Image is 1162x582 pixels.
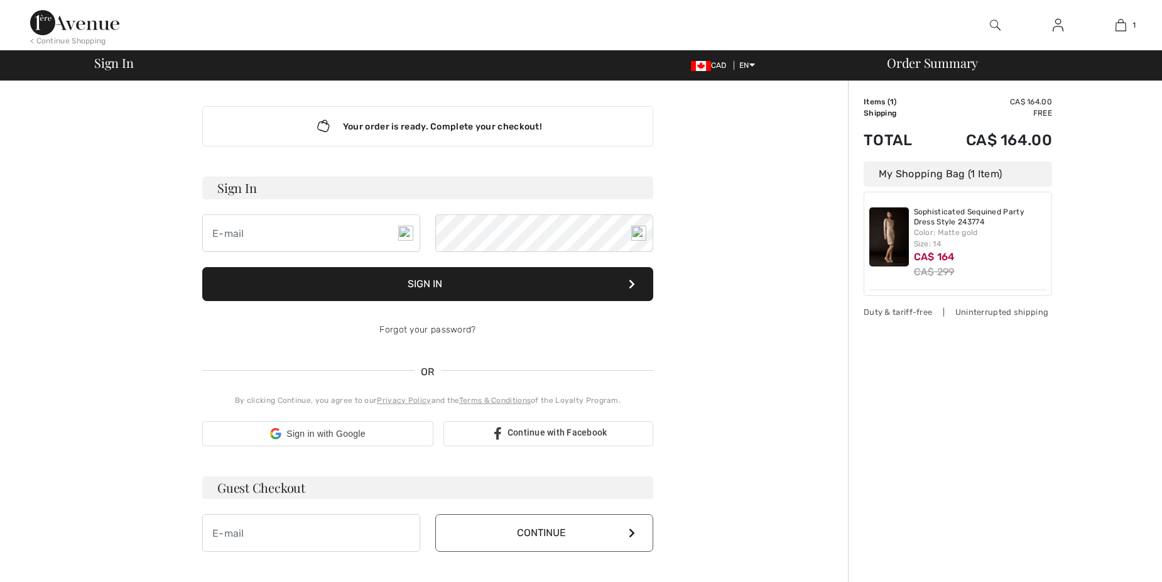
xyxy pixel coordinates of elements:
a: Terms & Conditions [459,396,531,405]
td: Total [864,119,931,162]
span: OR [415,365,441,380]
div: By clicking Continue, you agree to our and the of the Loyalty Program. [202,395,653,406]
td: Shipping [864,107,931,119]
span: Sign in with Google [286,427,365,441]
a: Privacy Policy [377,396,431,405]
img: 1ère Avenue [30,10,119,35]
h3: Sign In [202,177,653,199]
img: Sophisticated Sequined Party Dress Style 243774 [869,207,909,266]
h3: Guest Checkout [202,476,653,499]
div: Sign in with Google [202,421,433,446]
img: npw-badge-icon-locked.svg [398,226,413,241]
span: 1 [890,97,894,106]
span: Sign In [94,57,133,69]
div: Order Summary [872,57,1154,69]
div: My Shopping Bag (1 Item) [864,162,1052,187]
span: EN [739,61,755,70]
div: Duty & tariff-free | Uninterrupted shipping [864,306,1052,318]
img: Canadian Dollar [691,61,711,71]
td: Items ( ) [864,96,931,107]
button: Continue [435,514,653,552]
div: Your order is ready. Complete your checkout! [202,106,653,146]
a: Forgot your password? [379,324,475,335]
span: CA$ 164 [914,251,955,263]
span: CAD [691,61,732,70]
img: npw-badge-icon-locked.svg [631,226,646,241]
div: < Continue Shopping [30,35,106,47]
div: Color: Matte gold Size: 14 [914,227,1047,250]
input: E-mail [202,514,420,552]
s: CA$ 299 [914,266,955,278]
button: Sign In [202,267,653,301]
a: Continue with Facebook [443,421,653,446]
span: Continue with Facebook [508,427,607,437]
input: E-mail [202,214,420,252]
